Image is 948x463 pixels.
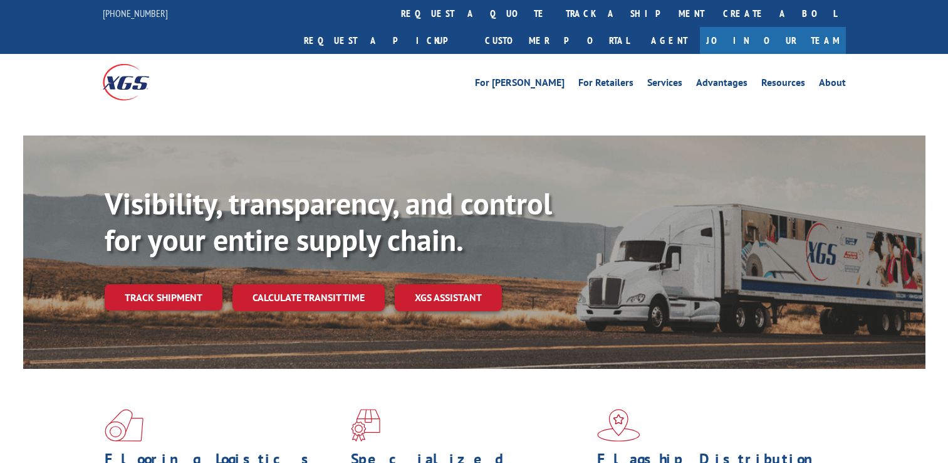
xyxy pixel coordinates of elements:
[105,284,222,311] a: Track shipment
[696,78,747,92] a: Advantages
[597,409,640,442] img: xgs-icon-flagship-distribution-model-red
[105,184,552,259] b: Visibility, transparency, and control for your entire supply chain.
[761,78,805,92] a: Resources
[351,409,380,442] img: xgs-icon-focused-on-flooring-red
[700,27,846,54] a: Join Our Team
[578,78,633,92] a: For Retailers
[819,78,846,92] a: About
[476,27,638,54] a: Customer Portal
[232,284,385,311] a: Calculate transit time
[475,78,565,92] a: For [PERSON_NAME]
[395,284,502,311] a: XGS ASSISTANT
[103,7,168,19] a: [PHONE_NUMBER]
[638,27,700,54] a: Agent
[647,78,682,92] a: Services
[294,27,476,54] a: Request a pickup
[105,409,143,442] img: xgs-icon-total-supply-chain-intelligence-red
